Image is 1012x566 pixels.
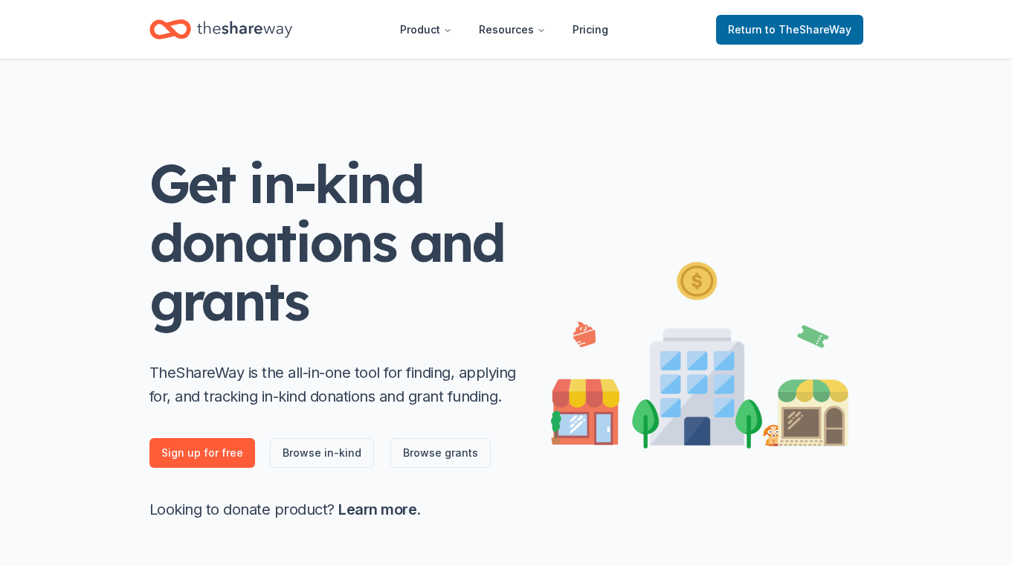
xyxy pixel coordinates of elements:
h1: Get in-kind donations and grants [149,154,521,331]
a: Returnto TheShareWay [716,15,863,45]
button: Product [388,15,464,45]
a: Pricing [561,15,620,45]
button: Resources [467,15,558,45]
a: Browse in-kind [270,438,374,468]
a: Sign up for free [149,438,255,468]
a: Learn more [338,501,416,518]
a: Browse grants [390,438,491,468]
nav: Main [388,12,620,47]
img: Illustration for landing page [551,256,848,448]
p: TheShareWay is the all-in-one tool for finding, applying for, and tracking in-kind donations and ... [149,361,521,408]
p: Looking to donate product? . [149,498,521,521]
a: Home [149,12,292,47]
span: to TheShareWay [765,23,851,36]
span: Return [728,21,851,39]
